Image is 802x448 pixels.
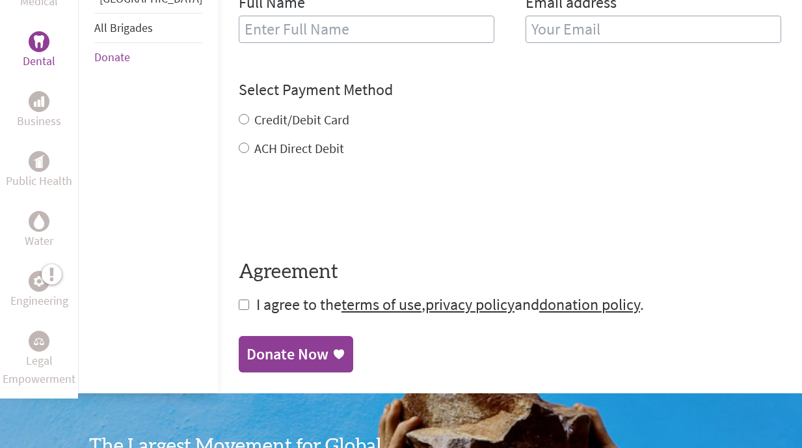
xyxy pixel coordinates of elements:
img: Legal Empowerment [34,337,44,345]
span: I agree to the , and . [256,294,644,315]
p: Business [17,112,61,130]
input: Enter Full Name [239,16,494,43]
a: Donate [94,49,130,64]
div: Engineering [29,271,49,292]
img: Public Health [34,155,44,168]
img: Dental [34,35,44,48]
p: Dental [23,52,55,70]
h4: Agreement [239,260,781,284]
a: Public HealthPublic Health [6,151,72,190]
div: Dental [29,31,49,52]
img: Engineering [34,275,44,286]
a: terms of use [341,294,421,315]
a: EngineeringEngineering [10,271,68,310]
input: Your Email [526,16,781,43]
label: Credit/Debit Card [254,111,349,128]
a: BusinessBusiness [17,91,61,130]
p: Water [25,232,53,250]
a: DentalDental [23,31,55,70]
p: Legal Empowerment [3,352,75,388]
li: Donate [94,43,202,72]
a: Donate Now [239,336,353,372]
a: All Brigades [94,20,153,35]
div: Donate Now [247,344,328,365]
a: WaterWater [25,211,53,250]
a: Legal EmpowermentLegal Empowerment [3,331,75,388]
p: Engineering [10,292,68,310]
iframe: reCAPTCHA [239,184,436,234]
img: Business [34,96,44,107]
li: All Brigades [94,13,202,43]
p: Public Health [6,172,72,190]
div: Public Health [29,151,49,172]
label: ACH Direct Debit [254,140,344,156]
div: Business [29,91,49,112]
a: donation policy [539,294,640,315]
a: privacy policy [425,294,515,315]
img: Water [34,214,44,229]
div: Legal Empowerment [29,331,49,352]
h4: Select Payment Method [239,79,781,100]
div: Water [29,211,49,232]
